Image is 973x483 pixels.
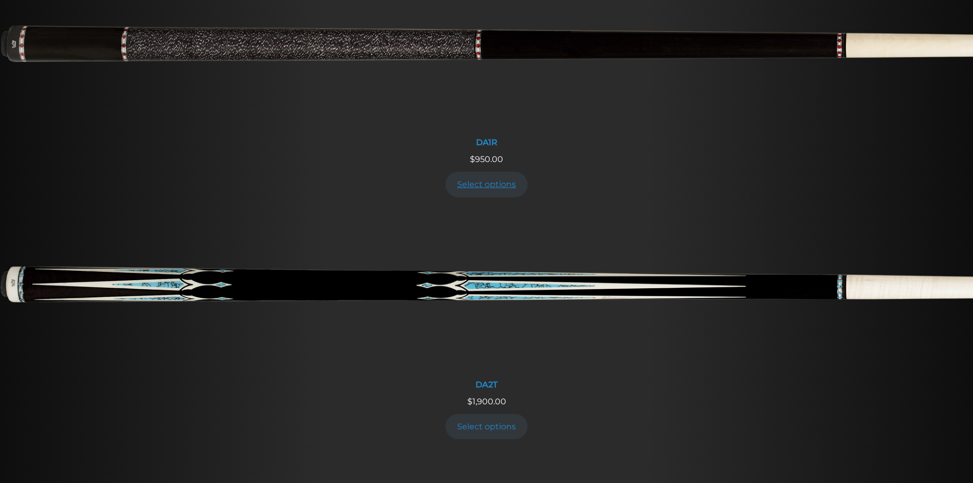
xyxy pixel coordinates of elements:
span: 950.00 [470,154,503,164]
a: Add to cart: “DA1R” [445,172,528,197]
span: 1,900.00 [467,397,506,406]
span: $ [470,154,475,164]
a: Add to cart: “DA2T” [445,414,528,439]
span: $ [467,397,472,406]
